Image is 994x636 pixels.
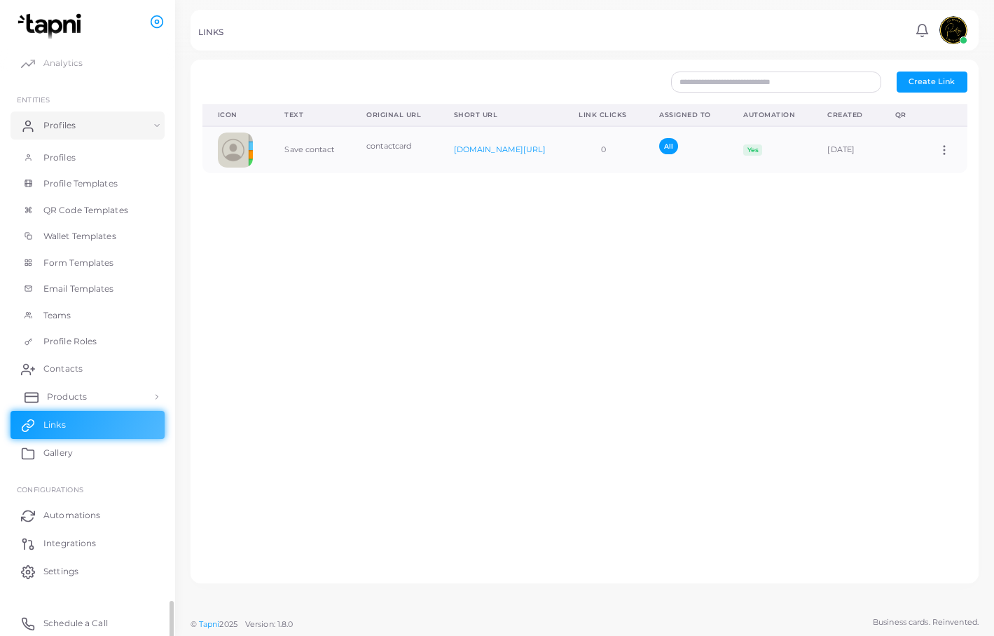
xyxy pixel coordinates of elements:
[812,126,879,173] td: [DATE]
[11,355,165,383] a: Contacts
[43,509,100,522] span: Automations
[11,250,165,276] a: Form Templates
[43,151,76,164] span: Profiles
[923,104,967,126] th: Action
[199,619,220,629] a: Tapni
[218,133,253,168] img: contactcard.png
[563,126,644,173] td: 0
[191,618,293,630] span: ©
[198,27,224,37] h5: LINKS
[454,110,548,120] div: Short URL
[43,57,83,69] span: Analytics
[11,111,165,140] a: Profiles
[43,204,128,217] span: QR Code Templates
[17,95,50,104] span: ENTITIES
[659,138,678,154] span: All
[939,16,967,44] img: avatar
[43,177,118,190] span: Profile Templates
[43,537,96,550] span: Integrations
[11,411,165,439] a: Links
[897,72,967,93] button: Create Link
[43,335,97,348] span: Profile Roles
[366,110,423,120] div: Original URL
[43,283,114,295] span: Email Templates
[827,110,864,120] div: Created
[743,144,762,156] span: Yes
[11,197,165,224] a: QR Code Templates
[895,110,907,120] div: QR
[43,257,114,269] span: Form Templates
[269,126,351,173] td: Save contact
[454,144,546,154] a: [DOMAIN_NAME][URL]
[43,447,73,459] span: Gallery
[43,309,71,322] span: Teams
[11,170,165,197] a: Profile Templates
[11,328,165,355] a: Profile Roles
[11,276,165,302] a: Email Templates
[43,617,108,630] span: Schedule a Call
[743,110,796,120] div: Automation
[11,439,165,467] a: Gallery
[43,565,78,578] span: Settings
[17,485,83,494] span: Configurations
[43,119,76,132] span: Profiles
[284,110,336,120] div: Text
[43,419,66,431] span: Links
[43,230,116,243] span: Wallet Templates
[659,110,712,120] div: Assigned To
[11,557,165,586] a: Settings
[579,110,628,120] div: Link Clicks
[219,618,237,630] span: 2025
[935,16,971,44] a: avatar
[11,144,165,171] a: Profiles
[873,616,979,628] span: Business cards. Reinvented.
[11,501,165,529] a: Automations
[11,529,165,557] a: Integrations
[43,363,83,375] span: Contacts
[11,302,165,329] a: Teams
[366,140,423,152] p: contactcard
[47,391,87,403] span: Products
[13,13,90,39] img: logo
[245,619,294,629] span: Version: 1.8.0
[11,49,165,77] a: Analytics
[218,110,254,120] div: Icon
[909,76,955,86] span: Create Link
[11,383,165,411] a: Products
[11,223,165,250] a: Wallet Templates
